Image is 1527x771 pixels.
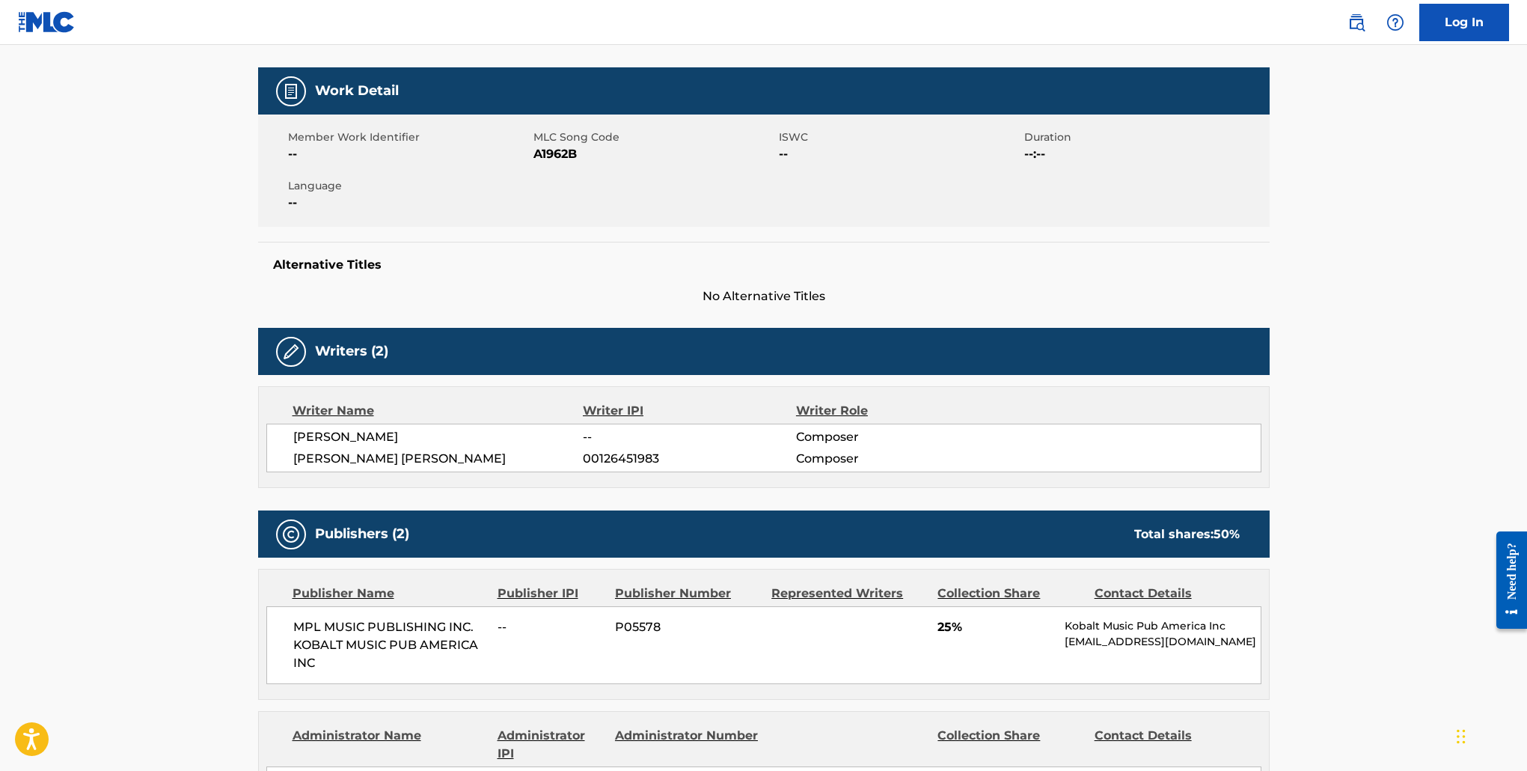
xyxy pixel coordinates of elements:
a: Log In [1419,4,1509,41]
span: P05578 [615,618,760,636]
h5: Writers (2) [315,343,388,360]
span: Duration [1024,129,1266,145]
img: Work Detail [282,82,300,100]
span: Language [288,178,530,194]
span: 25% [937,618,1053,636]
img: help [1386,13,1404,31]
img: MLC Logo [18,11,76,33]
span: Composer [796,450,990,468]
span: ISWC [779,129,1020,145]
div: Contact Details [1095,727,1240,763]
span: A1962B [533,145,775,163]
span: Composer [796,428,990,446]
span: 00126451983 [583,450,795,468]
div: Administrator IPI [498,727,604,763]
p: Kobalt Music Pub America Inc [1065,618,1260,634]
h5: Work Detail [315,82,399,100]
iframe: Resource Center [1485,520,1527,641]
div: Writer Role [796,402,990,420]
h5: Publishers (2) [315,525,409,543]
span: -- [583,428,795,446]
div: Represented Writers [771,585,926,603]
div: Help [1380,7,1410,37]
a: Public Search [1341,7,1371,37]
span: [PERSON_NAME] [PERSON_NAME] [293,450,584,468]
span: [PERSON_NAME] [293,428,584,446]
span: No Alternative Titles [258,287,1270,305]
div: Administrator Name [293,727,486,763]
img: Publishers [282,525,300,543]
iframe: Chat Widget [1452,699,1527,771]
span: MLC Song Code [533,129,775,145]
span: Member Work Identifier [288,129,530,145]
div: Contact Details [1095,585,1240,603]
div: Collection Share [937,727,1083,763]
img: Writers [282,343,300,361]
span: -- [288,145,530,163]
div: Administrator Number [615,727,760,763]
span: -- [498,618,604,636]
div: Publisher Number [615,585,760,603]
span: --:-- [1024,145,1266,163]
div: Writer IPI [583,402,796,420]
div: Publisher Name [293,585,486,603]
div: Collection Share [937,585,1083,603]
h5: Alternative Titles [273,257,1255,272]
span: -- [288,194,530,212]
span: -- [779,145,1020,163]
div: Total shares: [1134,525,1240,543]
div: Drag [1457,714,1466,759]
img: search [1347,13,1365,31]
div: Writer Name [293,402,584,420]
p: [EMAIL_ADDRESS][DOMAIN_NAME] [1065,634,1260,650]
span: MPL MUSIC PUBLISHING INC. KOBALT MUSIC PUB AMERICA INC [293,618,487,672]
div: Publisher IPI [498,585,604,603]
span: 50 % [1214,527,1240,541]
